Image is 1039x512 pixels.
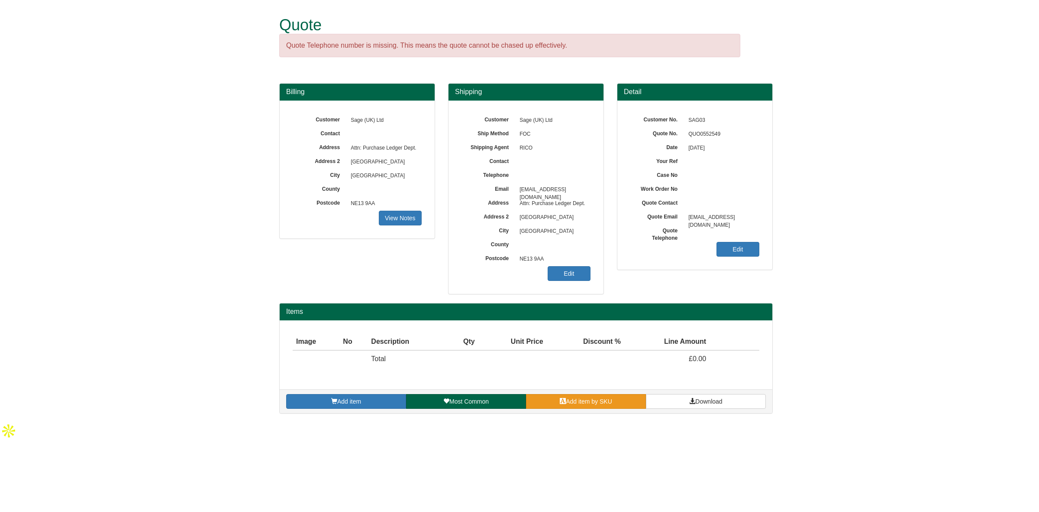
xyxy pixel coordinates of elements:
label: Customer No. [630,114,684,124]
label: Postcode [461,252,515,262]
h3: Billing [286,88,428,96]
th: Image [293,333,339,351]
label: Shipping Agent [461,141,515,151]
h1: Quote [279,16,740,34]
th: Description [368,333,446,351]
label: Date [630,141,684,151]
label: Customer [461,114,515,124]
label: Ship Method [461,127,515,137]
span: Attn: Purchase Ledger Dept. [515,197,590,211]
label: Address 2 [293,155,346,165]
span: QUO0552549 [684,127,759,141]
label: Quote No. [630,127,684,137]
label: Customer [293,114,346,124]
label: Postcode [293,197,346,207]
span: £0.00 [689,355,706,362]
label: Quote Contact [630,197,684,207]
label: Address [293,141,346,151]
label: Your Ref [630,155,684,165]
td: Total [368,350,446,368]
span: Most Common [449,398,489,405]
label: Email [461,183,515,193]
span: [GEOGRAPHIC_DATA] [515,211,590,225]
label: Telephone [461,169,515,179]
span: Sage (UK) Ltd [346,114,422,127]
span: [GEOGRAPHIC_DATA] [515,225,590,238]
span: [GEOGRAPHIC_DATA] [346,169,422,183]
span: [EMAIL_ADDRESS][DOMAIN_NAME] [684,211,759,225]
span: NE13 9AA [515,252,590,266]
span: Sage (UK) Ltd [515,114,590,127]
th: Qty [446,333,478,351]
span: Download [695,398,722,405]
span: [GEOGRAPHIC_DATA] [346,155,422,169]
h2: Items [286,308,766,316]
label: County [293,183,346,193]
div: Quote Telephone number is missing. This means the quote cannot be chased up effectively. [279,34,740,58]
span: Add item by SKU [566,398,612,405]
label: Address 2 [461,211,515,221]
label: Contact [293,127,346,137]
label: City [461,225,515,235]
th: Discount % [547,333,625,351]
span: [EMAIL_ADDRESS][DOMAIN_NAME] [515,183,590,197]
label: Contact [461,155,515,165]
label: County [461,238,515,248]
label: Quote Email [630,211,684,221]
span: [DATE] [684,141,759,155]
a: Download [646,394,766,409]
span: Add item [337,398,361,405]
a: Edit [716,242,759,257]
h3: Detail [624,88,766,96]
label: Case No [630,169,684,179]
th: Unit Price [478,333,547,351]
a: View Notes [379,211,422,225]
th: Line Amount [624,333,710,351]
label: Work Order No [630,183,684,193]
h3: Shipping [455,88,597,96]
span: SAG03 [684,114,759,127]
label: Quote Telephone [630,225,684,242]
a: Edit [548,266,590,281]
th: No [339,333,368,351]
span: FOC [515,127,590,141]
span: RICO [515,141,590,155]
label: City [293,169,346,179]
label: Address [461,197,515,207]
span: Attn: Purchase Ledger Dept. [346,141,422,155]
span: NE13 9AA [346,197,422,211]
